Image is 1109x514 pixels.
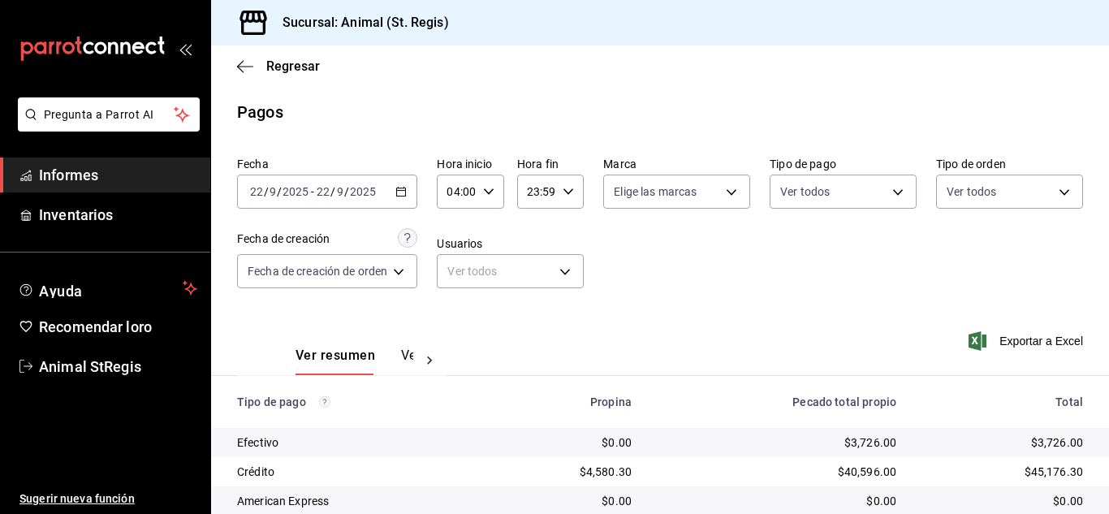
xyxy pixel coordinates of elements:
[447,265,497,278] font: Ver todos
[999,335,1083,348] font: Exportar a Excel
[237,232,330,245] font: Fecha de creación
[437,158,491,171] font: Hora inicio
[838,465,897,478] font: $40,596.00
[401,348,462,363] font: Ver pagos
[844,436,896,449] font: $3,726.00
[39,283,83,300] font: Ayuda
[296,348,375,363] font: Ver resumen
[237,395,306,408] font: Tipo de pago
[282,185,309,198] input: ----
[936,158,1006,171] font: Tipo de orden
[1031,436,1083,449] font: $3,726.00
[237,58,320,74] button: Regresar
[264,185,269,198] font: /
[237,465,274,478] font: Crédito
[316,185,330,198] input: --
[947,185,996,198] font: Ver todos
[1055,395,1083,408] font: Total
[344,185,349,198] font: /
[11,118,200,135] a: Pregunta a Parrot AI
[614,185,697,198] font: Elige las marcas
[1053,495,1083,508] font: $0.00
[866,495,896,508] font: $0.00
[248,265,387,278] font: Fecha de creación de orden
[19,492,135,505] font: Sugerir nueva función
[39,358,141,375] font: Animal StRegis
[269,185,277,198] input: --
[249,185,264,198] input: --
[336,185,344,198] input: --
[603,158,636,171] font: Marca
[39,166,98,184] font: Informes
[792,395,896,408] font: Pecado total propio
[237,436,278,449] font: Efectivo
[602,495,632,508] font: $0.00
[237,102,283,122] font: Pagos
[179,42,192,55] button: abrir_cajón_menú
[283,15,449,30] font: Sucursal: Animal (St. Regis)
[602,436,632,449] font: $0.00
[319,396,330,408] svg: Los pagos realizados con Pay y otras terminales son montos brutos.
[266,58,320,74] font: Regresar
[349,185,377,198] input: ----
[44,108,154,121] font: Pregunta a Parrot AI
[296,347,413,375] div: pestañas de navegación
[780,185,830,198] font: Ver todos
[770,158,836,171] font: Tipo de pago
[39,318,152,335] font: Recomendar loro
[277,185,282,198] font: /
[1025,465,1084,478] font: $45,176.30
[39,206,113,223] font: Inventarios
[972,331,1083,351] button: Exportar a Excel
[517,158,559,171] font: Hora fin
[330,185,335,198] font: /
[237,158,269,171] font: Fecha
[590,395,632,408] font: Propina
[437,237,482,250] font: Usuarios
[237,495,329,508] font: American Express
[580,465,632,478] font: $4,580.30
[311,185,314,198] font: -
[18,97,200,132] button: Pregunta a Parrot AI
